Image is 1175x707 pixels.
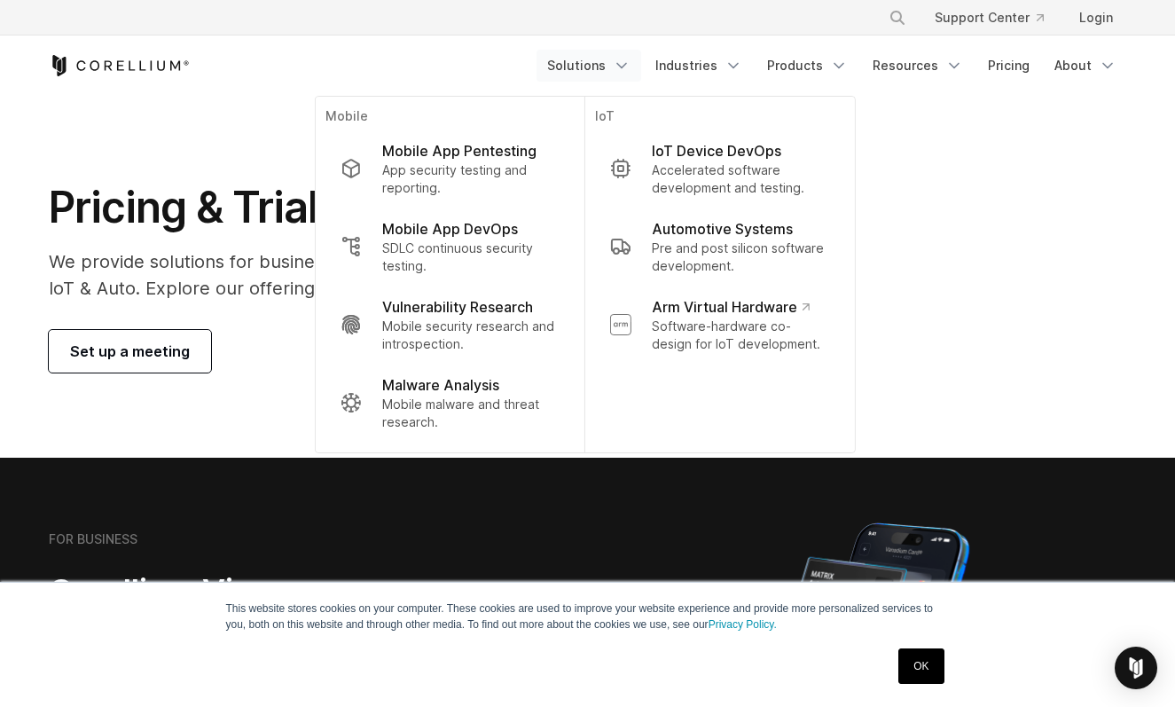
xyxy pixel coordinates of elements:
a: Corellium Home [49,55,190,76]
p: Malware Analysis [382,374,499,396]
p: Software-hardware co-design for IoT development. [652,318,829,353]
div: Navigation Menu [537,50,1127,82]
a: OK [898,648,944,684]
a: Solutions [537,50,641,82]
p: We provide solutions for businesses, research teams, community individuals, and IoT & Auto. Explo... [49,248,756,302]
div: Navigation Menu [867,2,1127,34]
button: Search [881,2,913,34]
p: IoT [595,107,843,130]
p: This website stores cookies on your computer. These cookies are used to improve your website expe... [226,601,950,632]
a: Mobile App Pentesting App security testing and reporting. [325,130,573,208]
h6: FOR BUSINESS [49,531,137,547]
a: Mobile App DevOps SDLC continuous security testing. [325,208,573,286]
p: App security testing and reporting. [382,161,559,197]
p: Vulnerability Research [382,296,533,318]
p: IoT Device DevOps [652,140,781,161]
p: Mobile App DevOps [382,218,518,240]
a: Industries [645,50,753,82]
a: Automotive Systems Pre and post silicon software development. [595,208,843,286]
p: Mobile security research and introspection. [382,318,559,353]
p: Mobile malware and threat research. [382,396,559,431]
p: Arm Virtual Hardware [652,296,809,318]
a: Support Center [920,2,1058,34]
a: About [1044,50,1127,82]
p: Accelerated software development and testing. [652,161,829,197]
a: Malware Analysis Mobile malware and threat research. [325,364,573,442]
a: IoT Device DevOps Accelerated software development and testing. [595,130,843,208]
div: Open Intercom Messenger [1115,647,1157,689]
a: Pricing [977,50,1040,82]
a: Resources [862,50,974,82]
h1: Pricing & Trials [49,181,756,234]
a: Privacy Policy. [709,618,777,631]
p: Mobile App Pentesting [382,140,537,161]
a: Products [756,50,858,82]
p: SDLC continuous security testing. [382,240,559,275]
a: Login [1065,2,1127,34]
p: Mobile [325,107,573,130]
a: Set up a meeting [49,330,211,373]
a: Arm Virtual Hardware Software-hardware co-design for IoT development. [595,286,843,364]
a: Vulnerability Research Mobile security research and introspection. [325,286,573,364]
p: Pre and post silicon software development. [652,240,829,275]
h2: Corellium Viper [49,571,503,611]
p: Automotive Systems [652,218,793,240]
span: Set up a meeting [70,341,190,362]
